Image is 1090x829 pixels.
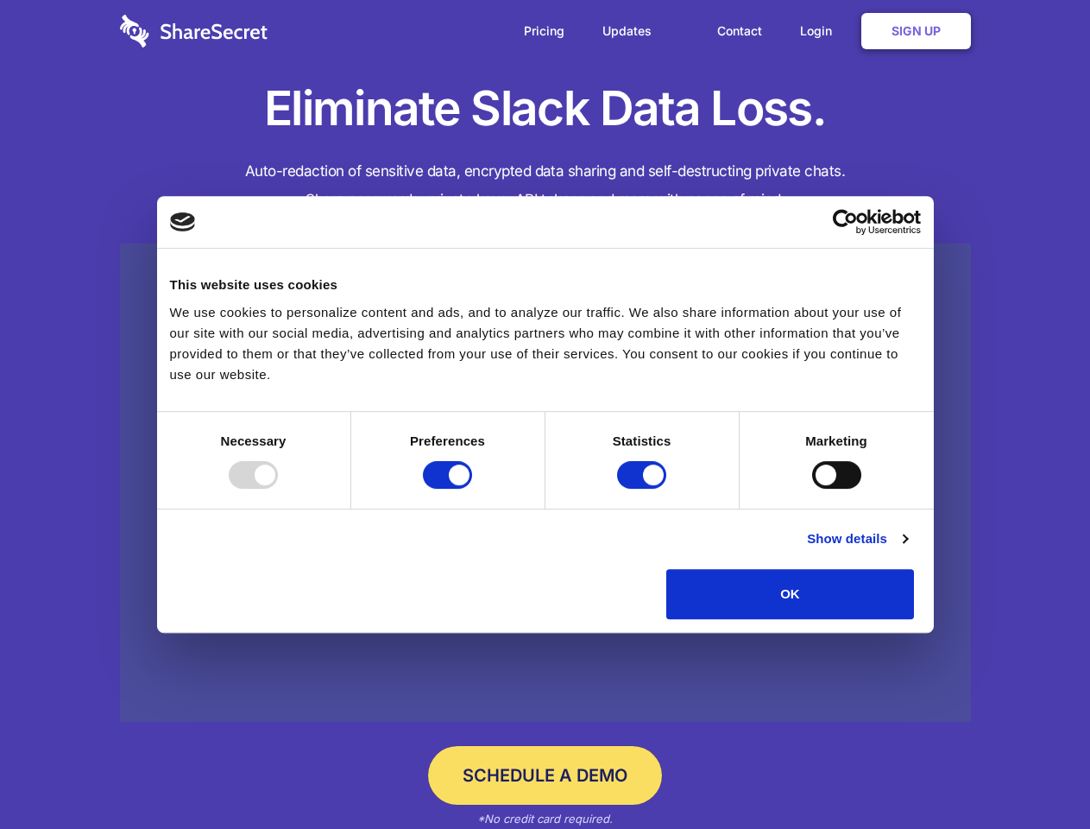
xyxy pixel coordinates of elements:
img: logo [170,212,196,231]
a: Login [783,4,858,58]
a: Usercentrics Cookiebot - opens in a new window [770,209,921,235]
div: We use cookies to personalize content and ads, and to analyze our traffic. We also share informat... [170,302,921,385]
em: *No credit card required. [477,812,613,826]
a: Wistia video thumbnail [120,244,971,723]
button: OK [666,569,914,619]
strong: Necessary [221,433,287,448]
h1: Eliminate Slack Data Loss. [120,78,971,140]
strong: Marketing [805,433,867,448]
a: Sign Up [861,13,971,49]
strong: Statistics [613,433,671,448]
strong: Preferences [410,433,485,448]
a: Schedule a Demo [428,746,662,805]
a: Contact [700,4,779,58]
a: Pricing [507,4,582,58]
div: This website uses cookies [170,275,921,295]
a: Show details [807,528,907,549]
h4: Auto-redaction of sensitive data, encrypted data sharing and self-destructing private chats. Shar... [120,157,971,214]
img: logo-wordmark-white-trans-d4663122ce5f474addd5e946df7df03e33cb6a1c49d2221995e7729f52c070b2.svg [120,15,268,47]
